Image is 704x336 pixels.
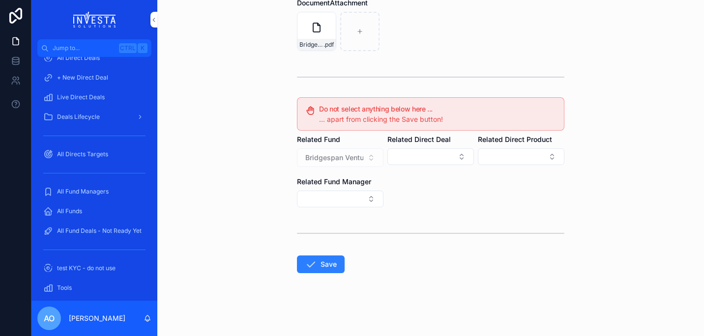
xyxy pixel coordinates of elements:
a: Live Direct Deals [37,88,151,106]
span: + New Direct Deal [57,74,108,82]
span: Jump to... [53,44,115,52]
span: Related Direct Product [478,135,552,143]
a: + New Direct Deal [37,69,151,86]
button: Select Button [478,148,564,165]
button: Jump to...CtrlK [37,39,151,57]
span: Related Direct Deal [387,135,451,143]
div: ... apart from clicking the Save button! [319,114,556,124]
span: Live Direct Deals [57,93,105,101]
span: Related Fund [297,135,340,143]
a: All Directs Targets [37,145,151,163]
a: Tools [37,279,151,297]
span: Deals Lifecycle [57,113,100,121]
div: scrollable content [31,57,157,301]
span: All Direct Deals [57,54,100,62]
button: Select Button [387,148,474,165]
a: test KYC - do not use [37,259,151,277]
span: All Fund Deals - Not Ready Yet [57,227,142,235]
span: All Directs Targets [57,150,108,158]
span: Tools [57,284,72,292]
a: All Direct Deals [37,49,151,67]
span: .pdf [323,41,334,49]
span: K [139,44,147,52]
button: Select Button [297,191,383,207]
a: All Fund Deals - Not Ready Yet [37,222,151,240]
a: All Fund Managers [37,183,151,200]
span: Bridgespan Venture Market Fund II Investor Deck [299,41,323,49]
a: All Funds [37,202,151,220]
span: All Fund Managers [57,188,109,196]
a: Deals Lifecycle [37,108,151,126]
button: Save [297,255,345,273]
span: Related Fund Manager [297,177,371,186]
span: Ctrl [119,43,137,53]
span: test KYC - do not use [57,264,116,272]
span: AO [44,312,55,324]
span: All Funds [57,207,82,215]
span: ... apart from clicking the Save button! [319,115,443,123]
p: [PERSON_NAME] [69,313,125,323]
h5: Do not select anything below here ... [319,106,556,112]
img: App logo [73,12,116,28]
